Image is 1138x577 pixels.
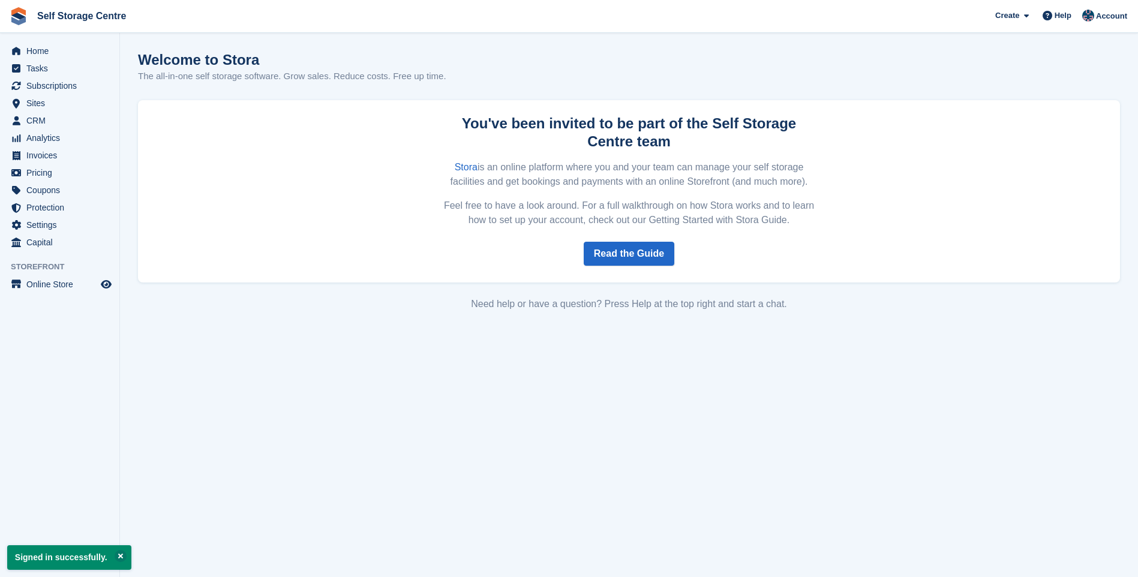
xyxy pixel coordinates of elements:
[26,234,98,251] span: Capital
[26,182,98,199] span: Coupons
[26,147,98,164] span: Invoices
[10,7,28,25] img: stora-icon-8386f47178a22dfd0bd8f6a31ec36ba5ce8667c1dd55bd0f319d3a0aa187defe.svg
[26,60,98,77] span: Tasks
[584,242,674,266] a: Read the Guide
[26,43,98,59] span: Home
[138,297,1120,311] div: Need help or have a question? Press Help at the top right and start a chat.
[1096,10,1127,22] span: Account
[11,261,119,273] span: Storefront
[440,160,819,189] p: is an online platform where you and your team can manage your self storage facilities and get boo...
[26,276,98,293] span: Online Store
[462,115,796,149] strong: You've been invited to be part of the Self Storage Centre team
[6,43,113,59] a: menu
[6,182,113,199] a: menu
[6,112,113,129] a: menu
[455,162,478,172] a: Stora
[6,60,113,77] a: menu
[440,199,819,227] p: Feel free to have a look around. For a full walkthrough on how Stora works and to learn how to se...
[6,164,113,181] a: menu
[138,52,446,68] h1: Welcome to Stora
[7,545,131,570] p: Signed in successfully.
[995,10,1019,22] span: Create
[1055,10,1071,22] span: Help
[26,130,98,146] span: Analytics
[6,276,113,293] a: menu
[6,147,113,164] a: menu
[99,277,113,291] a: Preview store
[6,234,113,251] a: menu
[138,70,446,83] p: The all-in-one self storage software. Grow sales. Reduce costs. Free up time.
[6,199,113,216] a: menu
[32,6,131,26] a: Self Storage Centre
[26,199,98,216] span: Protection
[6,77,113,94] a: menu
[26,164,98,181] span: Pricing
[6,217,113,233] a: menu
[26,77,98,94] span: Subscriptions
[1082,10,1094,22] img: Clair Cole
[6,95,113,112] a: menu
[26,217,98,233] span: Settings
[6,130,113,146] a: menu
[26,112,98,129] span: CRM
[26,95,98,112] span: Sites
